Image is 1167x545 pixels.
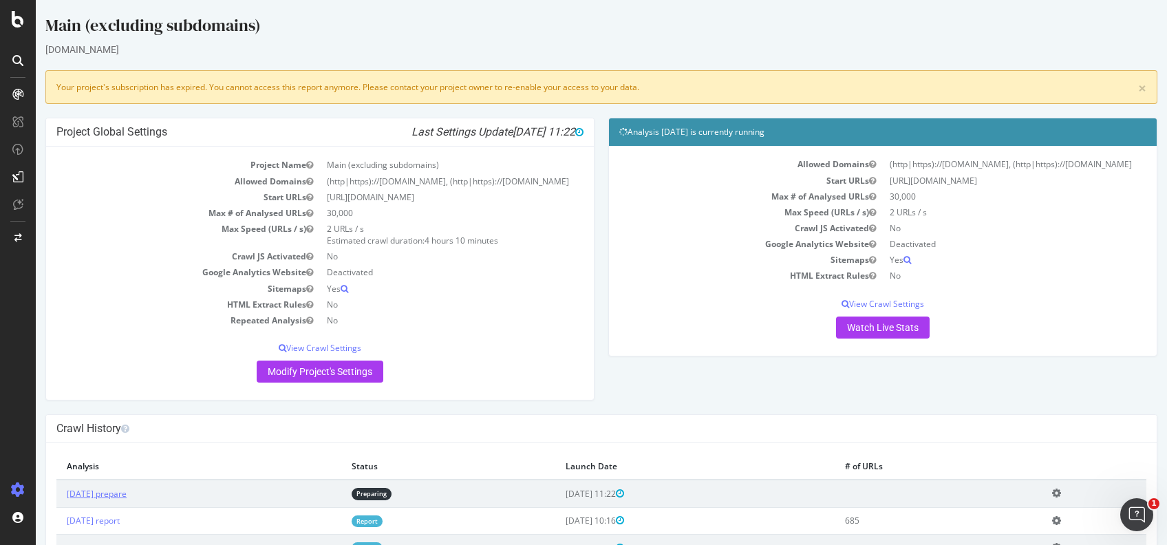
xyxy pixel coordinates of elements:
a: × [1102,81,1111,96]
td: Max Speed (URLs / s) [583,204,847,220]
td: 2 URLs / s [847,204,1111,220]
td: Deactivated [284,264,548,280]
td: Max # of Analysed URLs [583,189,847,204]
iframe: Intercom live chat [1120,498,1153,531]
td: Crawl JS Activated [583,220,847,236]
span: [DATE] 10:16 [530,515,588,526]
td: Deactivated [847,236,1111,252]
td: No [284,297,548,312]
td: 30,000 [284,205,548,221]
td: Repeated Analysis [21,312,284,328]
td: (http|https)://[DOMAIN_NAME], (http|https)://[DOMAIN_NAME] [284,173,548,189]
td: Max Speed (URLs / s) [21,221,284,248]
span: 4 hours 10 minutes [389,235,462,246]
a: Watch Live Stats [800,317,894,339]
div: Main (excluding subdomains) [10,14,1122,43]
td: (http|https)://[DOMAIN_NAME], (http|https)://[DOMAIN_NAME] [847,156,1111,172]
h4: Crawl History [21,422,1111,436]
div: [DOMAIN_NAME] [10,43,1122,56]
a: Report [316,515,347,527]
td: No [284,312,548,328]
td: No [847,268,1111,284]
a: Preparing [316,488,356,500]
td: Max # of Analysed URLs [21,205,284,221]
td: 685 [799,507,1006,534]
a: [DATE] prepare [31,488,91,500]
td: 2 URLs / s Estimated crawl duration: [284,221,548,248]
td: No [847,220,1111,236]
td: Start URLs [583,173,847,189]
td: HTML Extract Rules [583,268,847,284]
span: 1 [1148,498,1159,509]
th: Status [306,453,520,480]
i: Last Settings Update [376,125,548,139]
td: Yes [284,281,548,297]
span: [DATE] 11:22 [530,488,588,500]
div: Your project's subscription has expired. You cannot access this report anymore. Please contact yo... [10,70,1122,104]
td: No [284,248,548,264]
td: HTML Extract Rules [21,297,284,312]
td: Sitemaps [583,252,847,268]
a: [DATE] report [31,515,84,526]
td: Crawl JS Activated [21,248,284,264]
td: [URL][DOMAIN_NAME] [284,189,548,205]
th: # of URLs [799,453,1006,480]
th: Launch Date [520,453,800,480]
a: Modify Project's Settings [221,361,347,383]
td: [URL][DOMAIN_NAME] [847,173,1111,189]
h4: Analysis [DATE] is currently running [583,125,1111,139]
th: Analysis [21,453,306,480]
td: Google Analytics Website [21,264,284,280]
td: Yes [847,252,1111,268]
td: Allowed Domains [583,156,847,172]
td: 30,000 [847,189,1111,204]
p: View Crawl Settings [583,298,1111,310]
td: Allowed Domains [21,173,284,189]
span: [DATE] 11:22 [477,125,548,138]
td: Sitemaps [21,281,284,297]
td: Start URLs [21,189,284,205]
p: View Crawl Settings [21,342,548,354]
td: Main (excluding subdomains) [284,157,548,173]
td: Project Name [21,157,284,173]
h4: Project Global Settings [21,125,548,139]
td: Google Analytics Website [583,236,847,252]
